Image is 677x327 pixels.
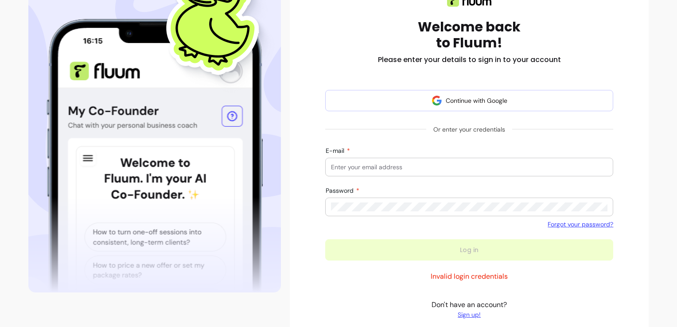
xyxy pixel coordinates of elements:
h1: Welcome back to Fluum! [418,19,521,51]
a: Sign up! [432,310,507,319]
h2: Please enter your details to sign in to your account [378,54,561,65]
input: E-mail [331,163,607,171]
input: Password [331,202,607,211]
button: Continue with Google [325,90,613,111]
span: Or enter your credentials [426,121,512,137]
p: Invalid login credentials [431,271,508,282]
p: Don't have an account? [432,300,507,319]
span: Password [326,187,355,195]
img: avatar [432,95,442,106]
a: Forgot your password? [548,220,613,229]
span: E-mail [326,147,346,155]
